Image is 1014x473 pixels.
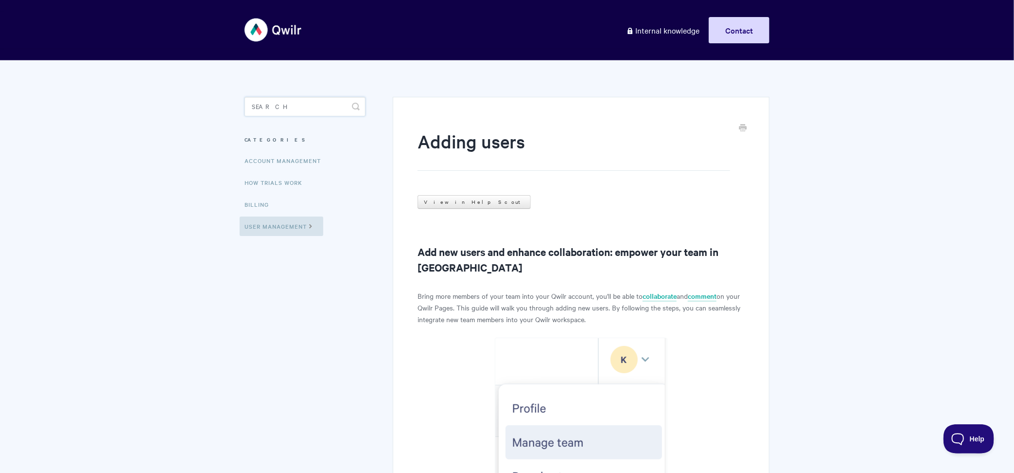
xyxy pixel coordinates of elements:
h3: Categories [245,131,366,148]
a: collaborate [643,291,677,302]
a: Internal knowledge [619,17,707,43]
a: Print this Article [739,123,747,134]
a: Contact [709,17,769,43]
a: User Management [240,217,323,236]
img: Qwilr Help Center [245,12,302,48]
a: View in Help Scout [418,195,531,209]
a: comment [688,291,717,302]
a: Billing [245,195,276,214]
h2: Add new users and enhance collaboration: empower your team in [GEOGRAPHIC_DATA] [418,244,745,275]
a: Account Management [245,151,328,170]
iframe: Toggle Customer Support [944,424,995,454]
p: Bring more members of your team into your Qwilr account, you'll be able to and on your Qwilr Page... [418,290,745,325]
input: Search [245,97,366,116]
a: How Trials Work [245,173,310,192]
h1: Adding users [418,129,730,171]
